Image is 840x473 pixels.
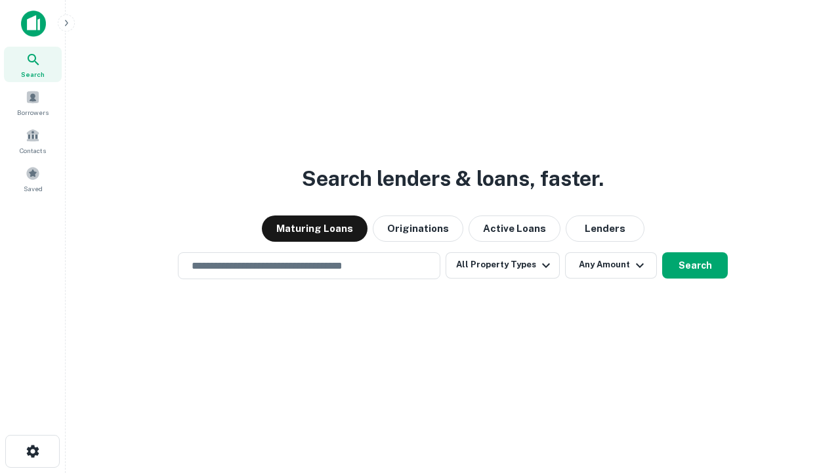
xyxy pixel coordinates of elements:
[21,11,46,37] img: capitalize-icon.png
[302,163,604,194] h3: Search lenders & loans, faster.
[4,123,62,158] a: Contacts
[4,47,62,82] a: Search
[21,69,45,79] span: Search
[469,215,560,242] button: Active Loans
[4,85,62,120] a: Borrowers
[262,215,367,242] button: Maturing Loans
[566,215,644,242] button: Lenders
[17,107,49,118] span: Borrowers
[4,161,62,196] a: Saved
[774,368,840,431] iframe: Chat Widget
[446,252,560,279] button: All Property Types
[662,252,728,279] button: Search
[373,215,463,242] button: Originations
[565,252,657,279] button: Any Amount
[20,145,46,156] span: Contacts
[24,183,43,194] span: Saved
